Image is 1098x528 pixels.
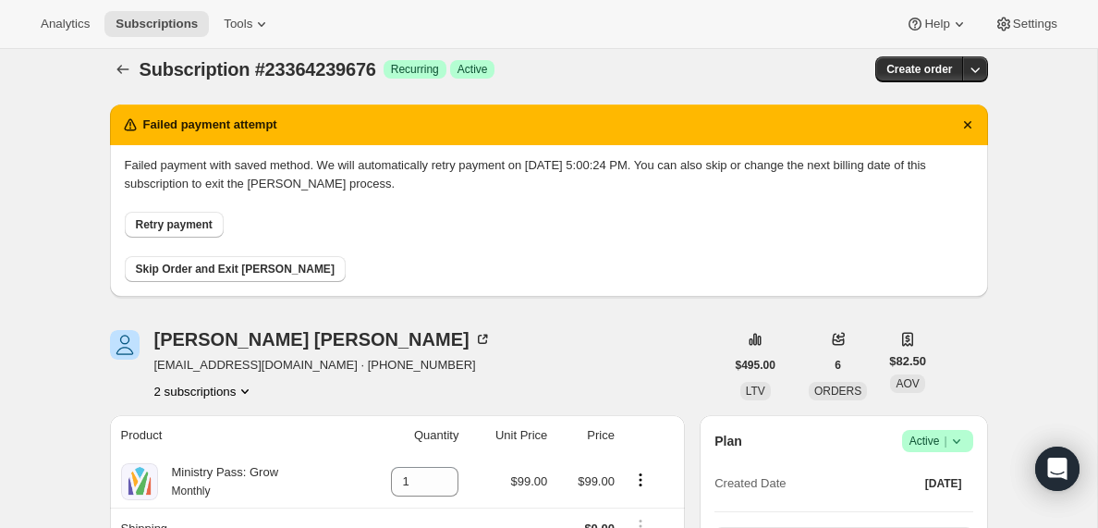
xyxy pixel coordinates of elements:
[154,330,492,349] div: [PERSON_NAME] [PERSON_NAME]
[354,415,464,456] th: Quantity
[983,11,1068,37] button: Settings
[125,256,346,282] button: Skip Order and Exit [PERSON_NAME]
[725,352,787,378] button: $495.00
[140,59,376,80] span: Subscription #23364239676
[823,352,852,378] button: 6
[736,358,775,373] span: $495.00
[835,358,841,373] span: 6
[116,17,198,31] span: Subscriptions
[909,432,966,450] span: Active
[1035,447,1080,491] div: Open Intercom Messenger
[110,415,355,456] th: Product
[925,476,962,491] span: [DATE]
[578,474,615,488] span: $99.00
[136,262,335,276] span: Skip Order and Exit [PERSON_NAME]
[143,116,277,134] h2: Failed payment attempt
[1013,17,1057,31] span: Settings
[158,463,279,500] div: Ministry Pass: Grow
[553,415,620,456] th: Price
[125,212,224,238] button: Retry payment
[125,156,973,193] p: Failed payment with saved method. We will automatically retry payment on [DATE] 5:00:24 PM. You c...
[213,11,282,37] button: Tools
[121,463,158,500] img: product img
[110,56,136,82] button: Subscriptions
[746,385,765,398] span: LTV
[814,385,861,398] span: ORDERS
[714,474,786,493] span: Created Date
[626,470,655,490] button: Product actions
[224,17,252,31] span: Tools
[391,62,439,77] span: Recurring
[154,356,492,375] span: [EMAIL_ADDRESS][DOMAIN_NAME] · [PHONE_NUMBER]
[464,415,553,456] th: Unit Price
[30,11,101,37] button: Analytics
[896,377,919,390] span: AOV
[924,17,949,31] span: Help
[875,56,963,82] button: Create order
[955,112,981,138] button: Dismiss notification
[110,330,140,360] span: Sherman Blandon
[136,217,213,232] span: Retry payment
[457,62,488,77] span: Active
[41,17,90,31] span: Analytics
[886,62,952,77] span: Create order
[914,471,973,497] button: [DATE]
[511,474,548,488] span: $99.00
[154,382,255,400] button: Product actions
[104,11,209,37] button: Subscriptions
[944,434,946,448] span: |
[172,485,211,497] small: Monthly
[895,11,979,37] button: Help
[714,432,742,450] h2: Plan
[889,352,926,371] span: $82.50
